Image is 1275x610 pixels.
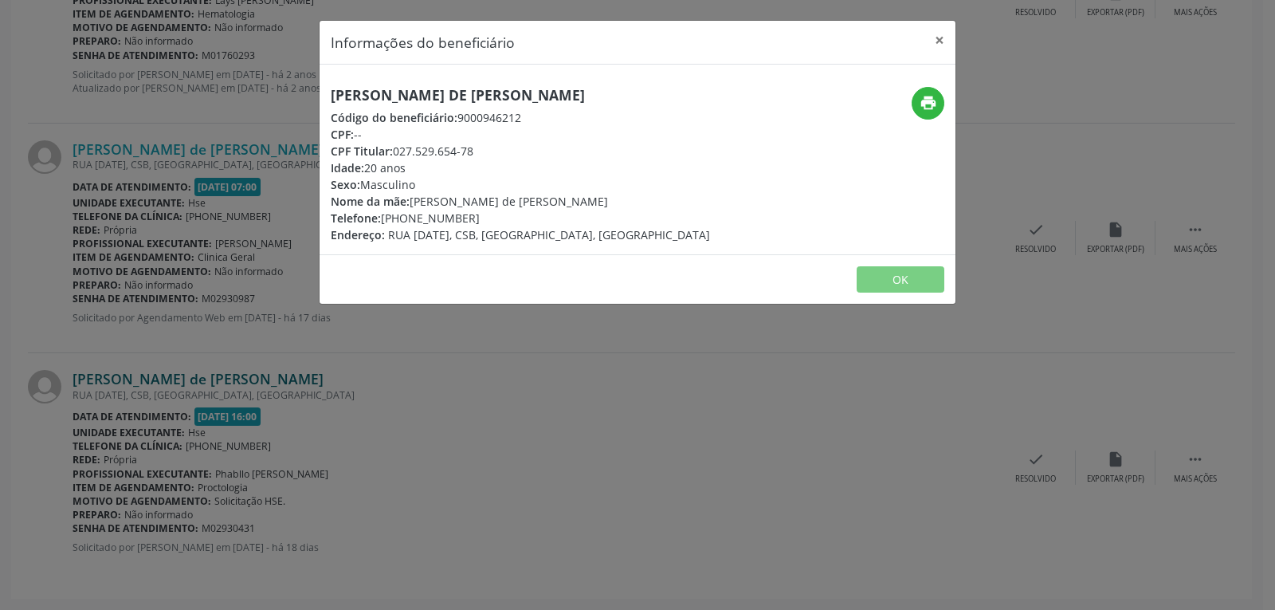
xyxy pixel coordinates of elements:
[331,109,710,126] div: 9000946212
[331,210,710,226] div: [PHONE_NUMBER]
[331,193,710,210] div: [PERSON_NAME] de [PERSON_NAME]
[331,177,360,192] span: Sexo:
[912,87,944,120] button: print
[331,127,354,142] span: CPF:
[920,94,937,112] i: print
[331,110,457,125] span: Código do beneficiário:
[857,266,944,293] button: OK
[331,87,710,104] h5: [PERSON_NAME] de [PERSON_NAME]
[331,159,710,176] div: 20 anos
[924,21,955,60] button: Close
[388,227,710,242] span: RUA [DATE], CSB, [GEOGRAPHIC_DATA], [GEOGRAPHIC_DATA]
[331,160,364,175] span: Idade:
[331,144,393,159] span: CPF Titular:
[331,126,710,143] div: --
[331,194,410,209] span: Nome da mãe:
[331,176,710,193] div: Masculino
[331,211,381,226] span: Telefone:
[331,143,710,159] div: 027.529.654-78
[331,32,515,53] h5: Informações do beneficiário
[331,227,385,242] span: Endereço:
